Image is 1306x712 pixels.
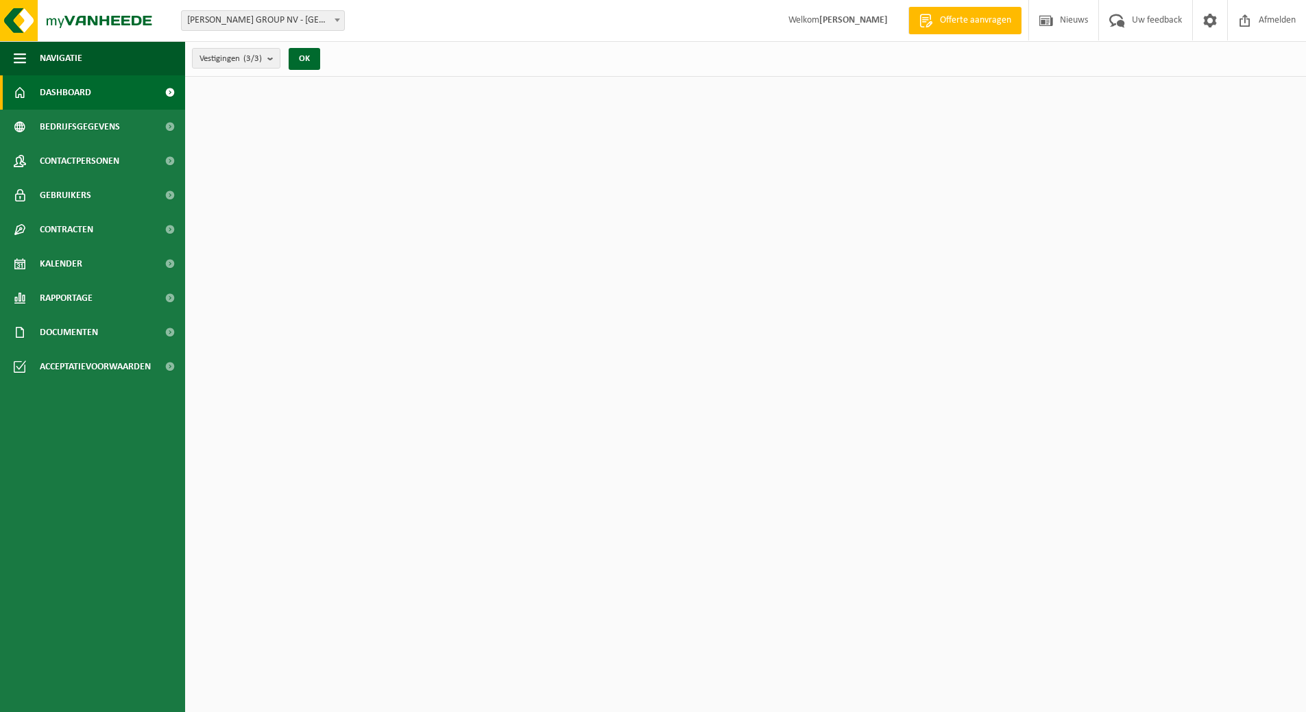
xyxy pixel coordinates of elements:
[40,178,91,212] span: Gebruikers
[243,54,262,63] count: (3/3)
[289,48,320,70] button: OK
[199,49,262,69] span: Vestigingen
[181,10,345,31] span: LEMAHIEU GROUP NV - GENT
[936,14,1015,27] span: Offerte aanvragen
[40,75,91,110] span: Dashboard
[908,7,1021,34] a: Offerte aanvragen
[40,41,82,75] span: Navigatie
[40,281,93,315] span: Rapportage
[40,212,93,247] span: Contracten
[40,315,98,349] span: Documenten
[40,349,151,384] span: Acceptatievoorwaarden
[819,15,888,25] strong: [PERSON_NAME]
[182,11,344,30] span: LEMAHIEU GROUP NV - GENT
[40,110,120,144] span: Bedrijfsgegevens
[40,144,119,178] span: Contactpersonen
[40,247,82,281] span: Kalender
[192,48,280,69] button: Vestigingen(3/3)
